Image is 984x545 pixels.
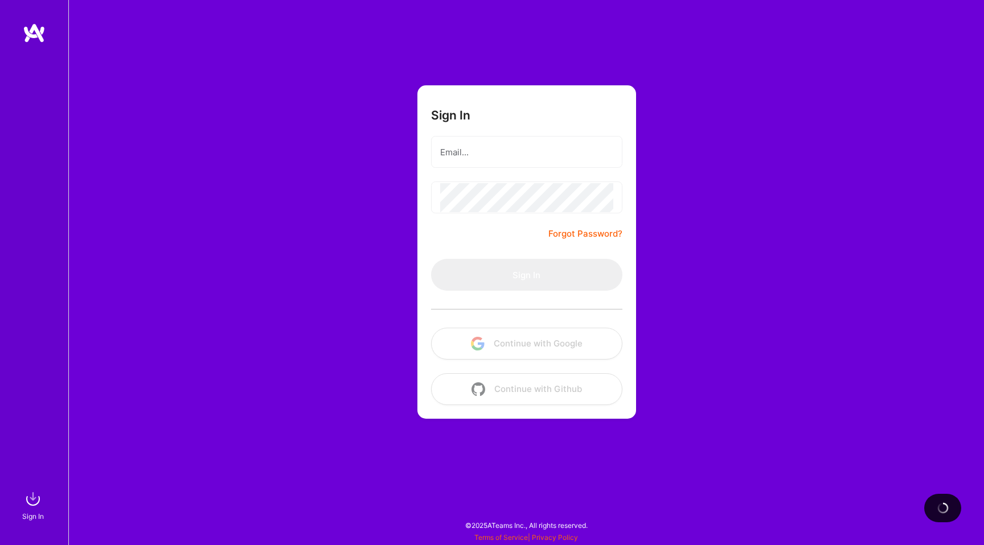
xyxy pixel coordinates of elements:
[22,488,44,510] img: sign in
[431,259,622,291] button: Sign In
[68,511,984,539] div: © 2025 ATeams Inc., All rights reserved.
[431,108,470,122] h3: Sign In
[471,337,485,350] img: icon
[22,510,44,522] div: Sign In
[23,23,46,43] img: logo
[474,533,528,542] a: Terms of Service
[431,328,622,360] button: Continue with Google
[936,501,950,515] img: loading
[24,488,44,522] a: sign inSign In
[431,373,622,405] button: Continue with Github
[440,138,613,167] input: Email...
[471,382,485,396] img: icon
[532,533,578,542] a: Privacy Policy
[548,227,622,241] a: Forgot Password?
[474,533,578,542] span: |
